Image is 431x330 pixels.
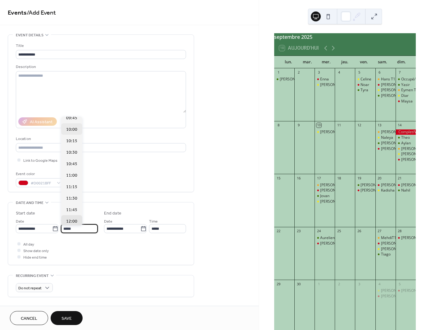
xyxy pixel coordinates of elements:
[337,176,341,180] div: 18
[381,135,393,140] div: Naleya
[320,241,349,246] div: [PERSON_NAME]
[396,188,416,193] div: Nahil
[16,136,185,142] div: Location
[401,93,409,98] div: Diar
[316,70,321,75] div: 3
[66,138,77,144] span: 10:15
[381,77,395,82] div: Hans T1
[316,229,321,233] div: 24
[16,171,62,177] div: Event color
[66,172,77,179] span: 11:00
[397,176,402,180] div: 21
[66,195,77,202] span: 11:30
[10,311,48,325] button: Cancel
[381,146,410,151] div: [PERSON_NAME]
[316,282,321,286] div: 1
[315,129,335,135] div: Massimo
[276,176,281,180] div: 15
[377,70,382,75] div: 6
[31,180,54,187] span: #D0021BFF
[27,7,56,19] span: / Add Event
[375,141,396,146] div: Noah
[8,7,27,19] a: Events
[18,285,42,292] span: Do not repeat
[298,56,317,68] div: mar.
[375,294,396,299] div: Denis
[320,235,335,241] div: Aurelien
[401,288,430,293] div: [PERSON_NAME]
[320,188,349,193] div: [PERSON_NAME]
[381,129,415,135] div: [PERSON_NAME] T1
[401,188,410,193] div: Nahil
[381,294,410,299] div: [PERSON_NAME]
[396,93,416,98] div: Diar
[375,188,396,193] div: Kadisha
[361,188,390,193] div: [PERSON_NAME]
[397,70,402,75] div: 7
[377,123,382,128] div: 13
[66,115,77,121] span: 09:45
[396,88,416,93] div: Eymen T1
[296,70,301,75] div: 2
[396,129,416,135] div: Complet/Voll
[375,235,396,241] div: MehdiT1
[396,141,416,146] div: Aylan
[397,229,402,233] div: 28
[377,282,382,286] div: 4
[66,218,77,225] span: 12:00
[315,188,335,193] div: Alessio
[375,146,396,151] div: Stefania Maria
[274,33,416,41] div: septembre 2025
[16,32,43,38] span: Event details
[375,129,396,135] div: Gabriel Giuseppe T1
[357,123,361,128] div: 12
[21,315,37,322] span: Cancel
[396,183,416,188] div: Gioia
[276,123,281,128] div: 8
[66,126,77,133] span: 10:00
[276,70,281,75] div: 1
[16,200,43,206] span: Date and time
[16,210,35,217] div: Start date
[16,64,185,70] div: Description
[381,183,410,188] div: [PERSON_NAME]
[16,273,49,279] span: Recurring event
[276,229,281,233] div: 22
[320,129,349,135] div: [PERSON_NAME]
[401,99,413,104] div: Maysa
[296,123,301,128] div: 9
[296,176,301,180] div: 16
[375,183,396,188] div: Jessica
[401,77,429,82] div: Occupé/Besetzt
[296,229,301,233] div: 23
[401,82,410,88] div: Yasir
[66,161,77,167] span: 10:45
[373,56,392,68] div: sam.
[316,176,321,180] div: 17
[401,88,418,93] div: Eymen T1
[392,56,411,68] div: dim.
[315,183,335,188] div: Marco T1
[315,193,335,199] div: Jovan
[361,88,368,93] div: Tyra
[401,141,411,146] div: Aylan
[315,235,335,241] div: Aurelien
[375,135,396,140] div: Naleya
[396,82,416,88] div: Yasir
[375,88,396,93] div: Enzo Bryan
[315,77,335,82] div: Enna
[61,315,72,322] span: Save
[381,252,391,257] div: Tiago
[381,241,410,246] div: [PERSON_NAME]
[320,77,329,82] div: Enna
[61,218,70,225] span: Time
[375,288,396,293] div: Adrian
[276,282,281,286] div: 29
[23,254,47,261] span: Hide end time
[396,151,416,157] div: Nicole
[401,151,430,157] div: [PERSON_NAME]
[66,149,77,156] span: 10:30
[317,56,336,68] div: mer.
[16,43,185,49] div: Title
[354,56,373,68] div: ven.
